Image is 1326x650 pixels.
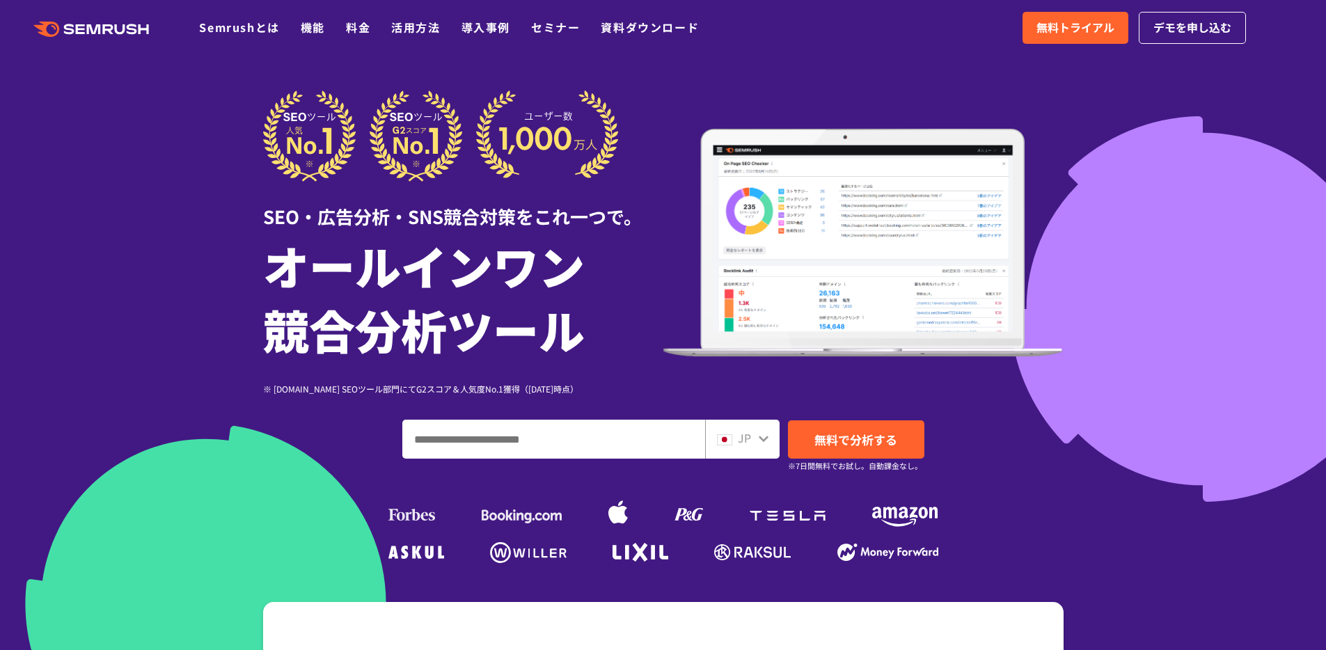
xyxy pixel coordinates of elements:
[263,233,663,361] h1: オールインワン 競合分析ツール
[199,19,279,35] a: Semrushとは
[814,431,897,448] span: 無料で分析する
[403,420,704,458] input: ドメイン、キーワードまたはURLを入力してください
[601,19,699,35] a: 資料ダウンロード
[788,420,924,459] a: 無料で分析する
[788,459,922,473] small: ※7日間無料でお試し。自動課金なし。
[263,382,663,395] div: ※ [DOMAIN_NAME] SEOツール部門にてG2スコア＆人気度No.1獲得（[DATE]時点）
[263,182,663,230] div: SEO・広告分析・SNS競合対策をこれ一つで。
[1036,19,1114,37] span: 無料トライアル
[1139,12,1246,44] a: デモを申し込む
[301,19,325,35] a: 機能
[461,19,510,35] a: 導入事例
[531,19,580,35] a: セミナー
[1153,19,1231,37] span: デモを申し込む
[346,19,370,35] a: 料金
[391,19,440,35] a: 活用方法
[1023,12,1128,44] a: 無料トライアル
[738,429,751,446] span: JP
